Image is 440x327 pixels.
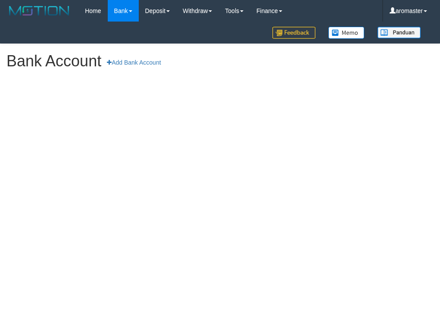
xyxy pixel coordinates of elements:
img: Button%20Memo.svg [328,27,365,39]
h1: Bank Account [6,53,434,70]
img: panduan.png [378,27,421,38]
img: MOTION_logo.png [6,4,72,17]
img: Feedback.jpg [272,27,315,39]
a: Add Bank Account [101,55,166,70]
